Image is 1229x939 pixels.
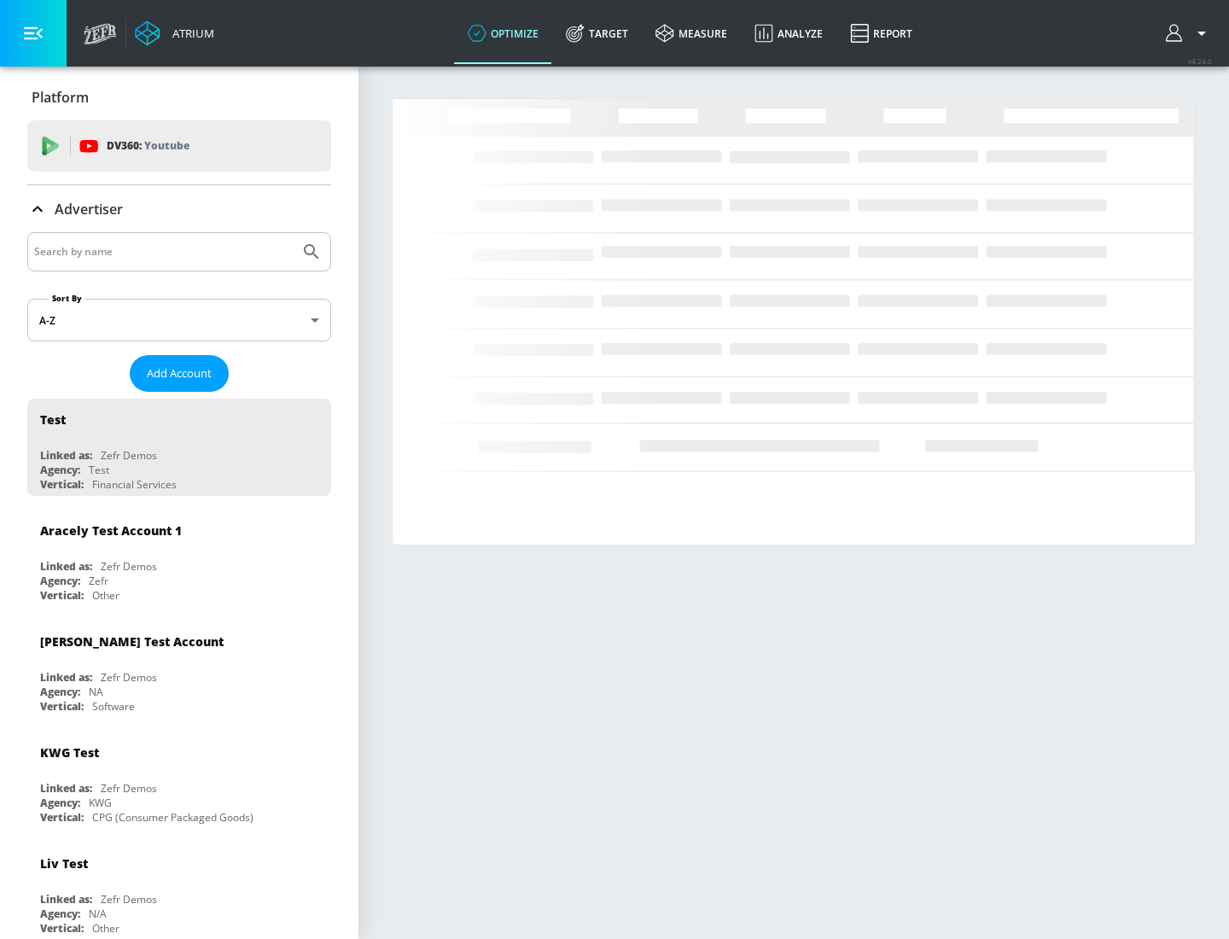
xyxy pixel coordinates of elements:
[34,241,293,263] input: Search by name
[27,732,331,829] div: KWG TestLinked as:Zefr DemosAgency:KWGVertical:CPG (Consumer Packaged Goods)
[40,921,84,936] div: Vertical:
[27,621,331,718] div: [PERSON_NAME] Test AccountLinked as:Zefr DemosAgency:NAVertical:Software
[40,574,80,588] div: Agency:
[89,574,108,588] div: Zefr
[40,463,80,477] div: Agency:
[40,670,92,685] div: Linked as:
[27,510,331,607] div: Aracely Test Account 1Linked as:Zefr DemosAgency:ZefrVertical:Other
[40,699,84,714] div: Vertical:
[27,299,331,341] div: A-Z
[92,810,253,825] div: CPG (Consumer Packaged Goods)
[40,588,84,603] div: Vertical:
[92,921,119,936] div: Other
[92,699,135,714] div: Software
[89,463,109,477] div: Test
[101,559,157,574] div: Zefr Demos
[144,137,189,155] p: Youtube
[27,399,331,496] div: TestLinked as:Zefr DemosAgency:TestVertical:Financial Services
[40,907,80,921] div: Agency:
[40,411,66,428] div: Test
[40,448,92,463] div: Linked as:
[147,364,212,383] span: Add Account
[101,670,157,685] div: Zefr Demos
[40,559,92,574] div: Linked as:
[454,3,552,64] a: optimize
[32,88,89,107] p: Platform
[552,3,642,64] a: Target
[89,685,103,699] div: NA
[101,892,157,907] div: Zefr Demos
[101,781,157,796] div: Zefr Demos
[27,120,331,172] div: DV360: Youtube
[40,685,80,699] div: Agency:
[101,448,157,463] div: Zefr Demos
[40,855,88,872] div: Liv Test
[166,26,214,41] div: Atrium
[40,522,182,539] div: Aracely Test Account 1
[92,477,177,492] div: Financial Services
[27,185,331,233] div: Advertiser
[40,633,224,650] div: [PERSON_NAME] Test Account
[40,477,84,492] div: Vertical:
[89,907,107,921] div: N/A
[741,3,836,64] a: Analyze
[642,3,741,64] a: measure
[40,796,80,810] div: Agency:
[40,810,84,825] div: Vertical:
[40,744,99,761] div: KWG Test
[40,892,92,907] div: Linked as:
[27,73,331,121] div: Platform
[92,588,119,603] div: Other
[49,293,85,304] label: Sort By
[1188,56,1212,66] span: v 4.24.0
[135,20,214,46] a: Atrium
[130,355,229,392] button: Add Account
[836,3,926,64] a: Report
[40,781,92,796] div: Linked as:
[89,796,112,810] div: KWG
[107,137,189,155] p: DV360:
[55,200,123,219] p: Advertiser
